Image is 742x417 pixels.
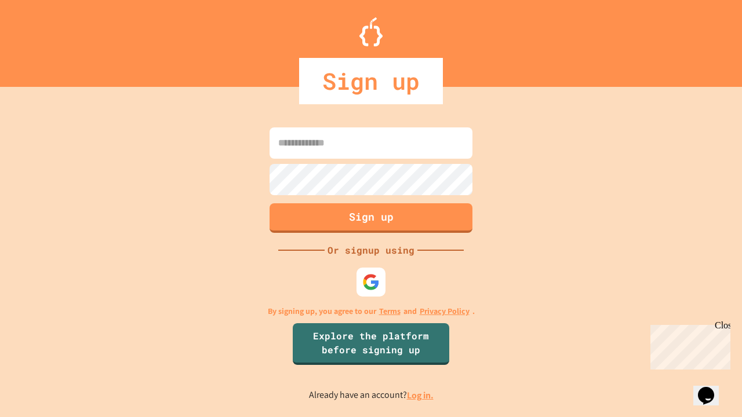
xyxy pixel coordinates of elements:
[693,371,730,405] iframe: chat widget
[270,203,472,233] button: Sign up
[5,5,80,74] div: Chat with us now!Close
[407,389,434,401] a: Log in.
[309,388,434,403] p: Already have an account?
[268,305,475,317] p: By signing up, you agree to our and .
[646,320,730,370] iframe: chat widget
[325,243,417,257] div: Or signup using
[359,17,383,46] img: Logo.svg
[299,58,443,104] div: Sign up
[293,323,449,365] a: Explore the platform before signing up
[420,305,470,317] a: Privacy Policy
[362,273,380,291] img: google-icon.svg
[379,305,401,317] a: Terms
